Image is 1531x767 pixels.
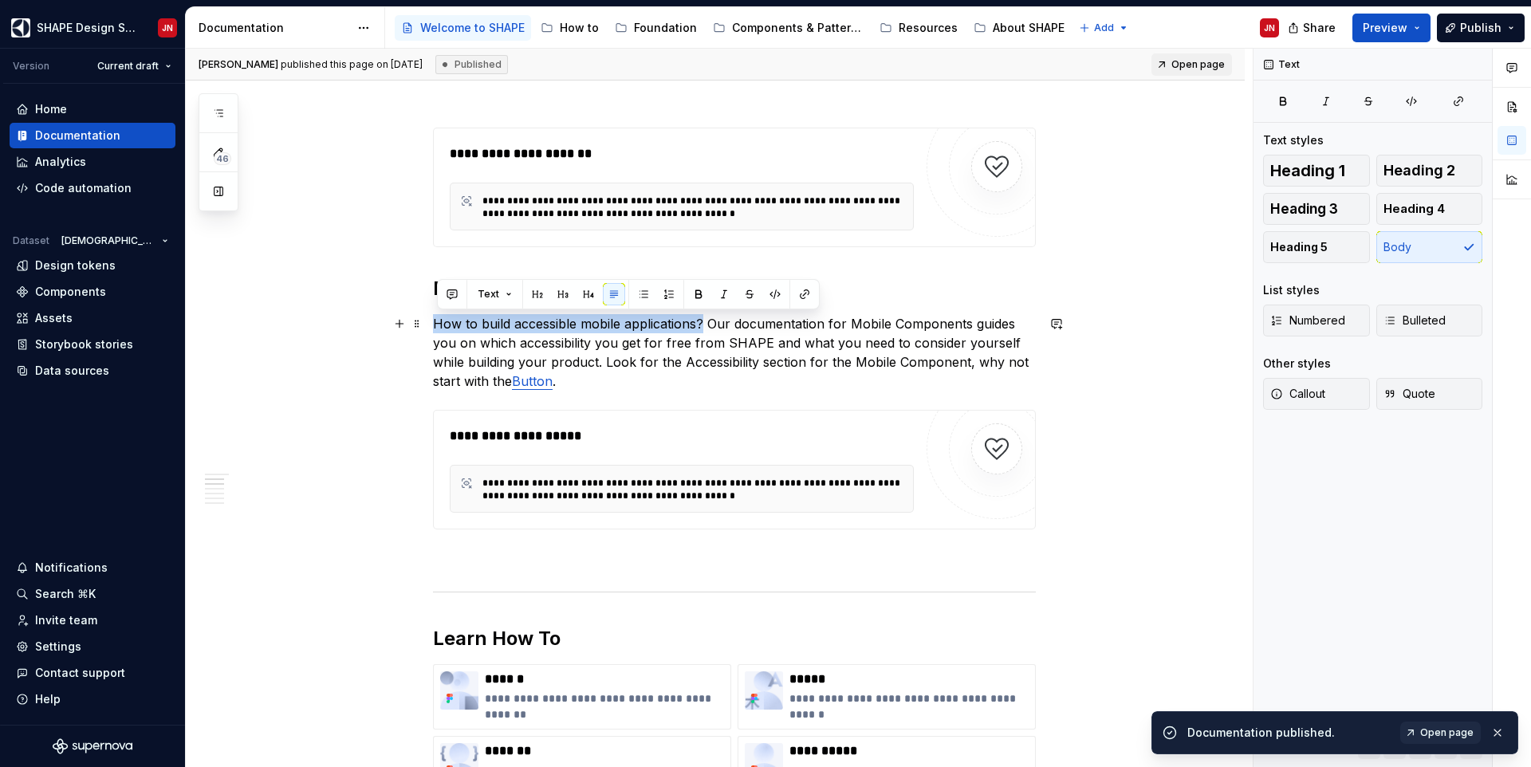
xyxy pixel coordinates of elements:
a: Foundation [608,15,703,41]
img: ba179d70-9c81-4d69-9dbb-ef619a530410.png [440,671,478,710]
span: Open page [1420,726,1474,739]
span: Heading 4 [1383,201,1445,217]
div: Components [35,284,106,300]
span: Heading 3 [1270,201,1338,217]
button: Search ⌘K [10,581,175,607]
button: Share [1280,14,1346,42]
span: Bulleted [1383,313,1446,328]
div: Settings [35,639,81,655]
span: Publish [1460,20,1501,36]
div: Invite team [35,612,97,628]
button: Help [10,686,175,712]
a: Assets [10,305,175,331]
a: How to [534,15,605,41]
a: Design tokens [10,253,175,278]
a: About SHAPE [967,15,1071,41]
span: Share [1303,20,1336,36]
span: Heading 2 [1383,163,1455,179]
a: Settings [10,634,175,659]
a: Components [10,279,175,305]
a: Invite team [10,608,175,633]
div: Storybook stories [35,336,133,352]
div: Other styles [1263,356,1331,372]
button: Contact support [10,660,175,686]
div: Components & Patterns [732,20,864,36]
a: Open page [1400,722,1481,744]
a: Data sources [10,358,175,383]
button: Heading 3 [1263,193,1370,225]
div: Resources [899,20,958,36]
button: Bulleted [1376,305,1483,336]
div: Analytics [35,154,86,170]
div: Data sources [35,363,109,379]
div: Dataset [13,234,49,247]
span: Heading 5 [1270,239,1328,255]
p: How to build accessible mobile applications? Our documentation for Mobile Components guides you o... [433,314,1036,391]
button: Heading 5 [1263,231,1370,263]
div: JN [162,22,173,34]
button: Callout [1263,378,1370,410]
a: Analytics [10,149,175,175]
div: Assets [35,310,73,326]
span: Open page [1171,58,1225,71]
div: Documentation [35,128,120,144]
button: Publish [1437,14,1525,42]
a: Home [10,96,175,122]
a: Documentation [10,123,175,148]
div: Published [435,55,508,74]
span: Quote [1383,386,1435,402]
div: Documentation published. [1187,725,1391,741]
svg: Supernova Logo [53,738,132,754]
a: Welcome to SHAPE [395,15,531,41]
a: Open page [1151,53,1232,76]
a: Storybook stories [10,332,175,357]
button: Numbered [1263,305,1370,336]
button: Heading 2 [1376,155,1483,187]
span: Preview [1363,20,1407,36]
span: Current draft [97,60,159,73]
span: Callout [1270,386,1325,402]
span: Heading 1 [1270,163,1345,179]
button: Heading 4 [1376,193,1483,225]
a: Components & Patterns [706,15,870,41]
span: [PERSON_NAME] [199,58,278,70]
span: [DEMOGRAPHIC_DATA] [61,234,155,247]
div: About SHAPE [993,20,1065,36]
img: 991e1224-bf83-4a31-8e1a-5c8b47b99243.png [745,671,783,710]
div: Code automation [35,180,132,196]
div: How to [560,20,599,36]
div: Search ⌘K [35,586,96,602]
a: Code automation [10,175,175,201]
span: 46 [214,152,231,165]
a: Button [512,373,553,389]
div: List styles [1263,282,1320,298]
div: SHAPE Design System [37,20,139,36]
div: Text styles [1263,132,1324,148]
div: Home [35,101,67,117]
div: Welcome to SHAPE [420,20,525,36]
button: Notifications [10,555,175,580]
button: SHAPE Design SystemJN [3,10,182,45]
div: Notifications [35,560,108,576]
span: Add [1094,22,1114,34]
span: published this page on [DATE] [199,58,423,71]
div: Page tree [395,12,1071,44]
div: Foundation [634,20,697,36]
div: Design tokens [35,258,116,273]
button: Add [1074,17,1134,39]
div: Contact support [35,665,125,681]
div: Version [13,60,49,73]
div: Help [35,691,61,707]
a: Resources [873,15,964,41]
img: 1131f18f-9b94-42a4-847a-eabb54481545.png [11,18,30,37]
button: Current draft [90,55,179,77]
button: Quote [1376,378,1483,410]
h2: Learn How To [433,626,1036,651]
button: Preview [1352,14,1431,42]
button: [DEMOGRAPHIC_DATA] [54,230,175,252]
div: Documentation [199,20,349,36]
div: JN [1264,22,1275,34]
button: Heading 1 [1263,155,1370,187]
span: Numbered [1270,313,1345,328]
